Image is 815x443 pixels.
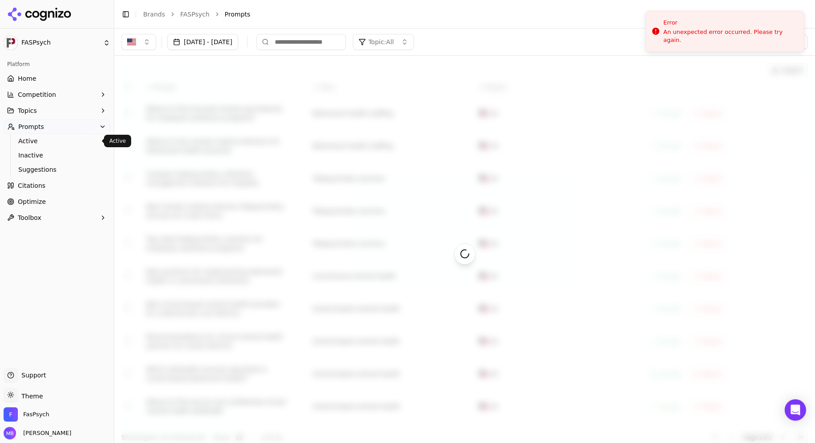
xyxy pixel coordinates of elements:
nav: breadcrumb [143,10,790,19]
div: Error [663,18,797,27]
span: Toolbox [18,213,41,222]
span: Prompts [18,122,44,131]
button: Competition [4,87,110,102]
a: Suggestions [15,163,99,176]
button: Open organization switcher [4,407,50,422]
button: Topics [4,104,110,118]
span: [PERSON_NAME] [20,429,71,437]
button: Toolbox [4,211,110,225]
span: Competition [18,90,56,99]
span: Inactive [18,151,96,160]
img: FASPsych [4,36,18,50]
a: Brands [143,11,165,18]
span: Suggestions [18,165,96,174]
span: Topic: All [368,37,394,46]
button: [DATE] - [DATE] [167,34,238,50]
span: FASPsych [21,39,99,47]
img: United States [127,37,136,46]
span: Prompts [225,10,251,19]
a: Active [15,135,99,147]
img: Michael Boyle [4,427,16,439]
span: Home [18,74,36,83]
button: Open user button [4,427,71,439]
span: Topics [18,106,37,115]
p: Active [109,137,126,145]
a: Home [4,71,110,86]
div: An unexpected error occurred. Please try again. [663,28,797,44]
a: Inactive [15,149,99,161]
span: Optimize [18,197,46,206]
img: FasPsych [4,407,18,422]
span: Active [18,137,96,145]
div: Platform [4,57,110,71]
span: Support [18,371,46,380]
a: Optimize [4,195,110,209]
div: Open Intercom Messenger [785,399,806,421]
a: Citations [4,178,110,193]
span: Citations [18,181,46,190]
a: FASPsych [180,10,210,19]
span: Theme [18,393,43,400]
button: Prompts [4,120,110,134]
span: FasPsych [23,410,50,418]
